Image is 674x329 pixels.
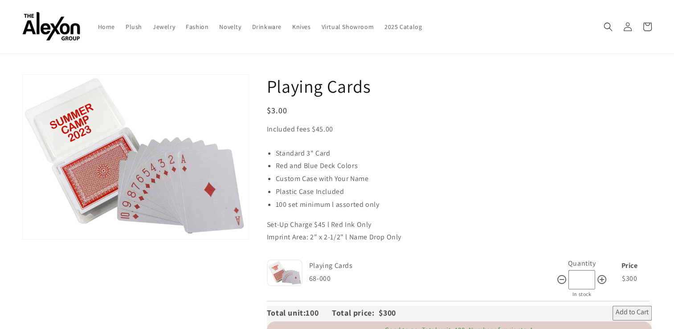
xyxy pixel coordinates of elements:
div: Total unit: Total price: [267,306,379,320]
img: The Alexon Group [22,12,80,41]
a: Drinkware [247,17,287,36]
a: Fashion [180,17,214,36]
span: 100 [306,308,332,318]
li: Custom Case with Your Name [276,173,652,185]
a: 2025 Catalog [379,17,427,36]
li: Standard 3" Card [276,147,652,160]
span: Home [98,23,115,31]
span: 2025 Catalog [384,23,422,31]
div: Playing Cards [309,259,554,272]
span: Virtual Showroom [322,23,374,31]
span: Jewelry [153,23,175,31]
span: $300 [622,274,637,283]
div: Price [609,259,649,272]
p: Set-Up Charge $45 l Red Ink Only [267,218,652,231]
span: $300 [379,308,396,318]
h1: Playing Cards [267,74,652,98]
a: Knives [287,17,316,36]
a: Home [93,17,120,36]
button: Add to Cart [613,306,652,320]
label: Quantity [568,259,596,268]
span: Knives [292,23,311,31]
li: Plastic Case Included [276,185,652,198]
a: Jewelry [147,17,180,36]
a: Novelty [214,17,246,36]
div: 68-000 [309,272,556,285]
span: Novelty [219,23,241,31]
span: Add to Cart [616,308,649,318]
img: Default Title [267,259,302,286]
a: Plush [120,17,147,36]
span: $3.00 [267,105,288,115]
li: 100 set minimum l assorted only [276,198,652,211]
a: Virtual Showroom [316,17,380,36]
span: Drinkware [252,23,282,31]
p: Imprint Area: 2" x 2-1/2" l Name Drop Only [267,231,652,244]
span: Included fees $45.00 [267,124,333,134]
div: In stock [556,289,607,299]
span: Plush [126,23,142,31]
li: Red and Blue Deck Colors [276,160,652,173]
summary: Search [598,17,618,37]
span: Fashion [186,23,208,31]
